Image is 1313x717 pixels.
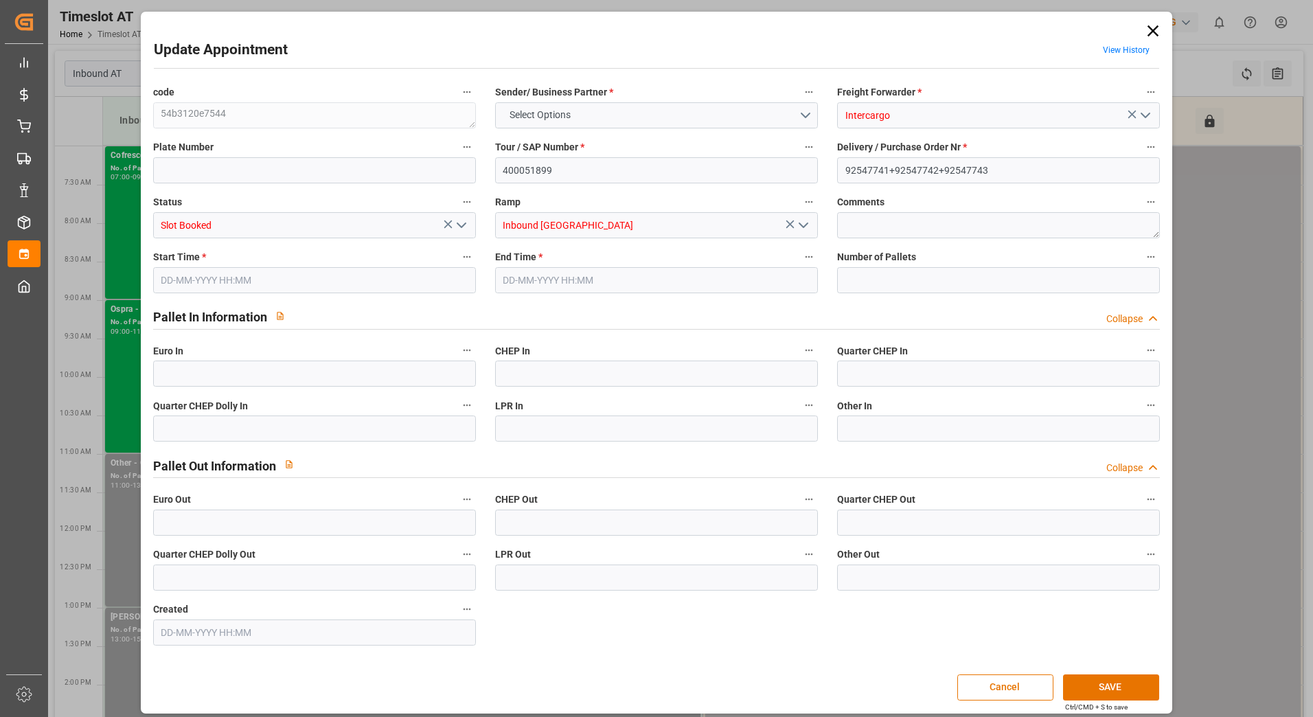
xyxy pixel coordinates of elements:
span: Quarter CHEP Dolly In [153,399,248,413]
span: Status [153,195,182,209]
span: code [153,85,174,100]
button: CHEP In [800,341,818,359]
button: Delivery / Purchase Order Nr * [1142,138,1160,156]
button: Start Time * [458,248,476,266]
button: SAVE [1063,674,1159,701]
span: Quarter CHEP Dolly Out [153,547,255,562]
button: Tour / SAP Number * [800,138,818,156]
span: Plate Number [153,140,214,155]
button: Other In [1142,396,1160,414]
button: Cancel [957,674,1053,701]
button: Ramp [800,193,818,211]
button: Euro In [458,341,476,359]
input: DD-MM-YYYY HH:MM [153,619,476,646]
input: DD-MM-YYYY HH:MM [153,267,476,293]
span: Quarter CHEP Out [837,492,915,507]
button: open menu [495,102,818,128]
span: Other In [837,399,872,413]
h2: Pallet In Information [153,308,267,326]
button: Quarter CHEP In [1142,341,1160,359]
div: Ctrl/CMD + S to save [1065,702,1128,712]
button: Number of Pallets [1142,248,1160,266]
button: LPR Out [800,545,818,563]
button: open menu [792,215,813,236]
button: LPR In [800,396,818,414]
button: Status [458,193,476,211]
div: Collapse [1106,312,1143,326]
input: Type to search/select [495,212,818,238]
span: Other Out [837,547,880,562]
span: CHEP In [495,344,530,358]
button: View description [267,303,293,329]
span: Select Options [503,108,578,122]
span: Delivery / Purchase Order Nr [837,140,967,155]
button: Sender/ Business Partner * [800,83,818,101]
span: Freight Forwarder [837,85,922,100]
span: Quarter CHEP In [837,344,908,358]
button: open menu [450,215,470,236]
button: open menu [1134,105,1155,126]
button: Quarter CHEP Out [1142,490,1160,508]
input: DD-MM-YYYY HH:MM [495,267,818,293]
button: code [458,83,476,101]
button: View description [276,451,302,477]
div: Collapse [1106,461,1143,475]
button: Plate Number [458,138,476,156]
span: Start Time [153,250,206,264]
span: CHEP Out [495,492,538,507]
button: Other Out [1142,545,1160,563]
button: Comments [1142,193,1160,211]
span: Ramp [495,195,521,209]
h2: Update Appointment [154,39,288,61]
span: End Time [495,250,543,264]
button: End Time * [800,248,818,266]
input: Type to search/select [153,212,476,238]
span: Euro Out [153,492,191,507]
span: Sender/ Business Partner [495,85,613,100]
span: Created [153,602,188,617]
textarea: 54b3120e7544 [153,102,476,128]
span: Tour / SAP Number [495,140,584,155]
span: Number of Pallets [837,250,916,264]
span: Comments [837,195,884,209]
button: Euro Out [458,490,476,508]
input: Select Freight Forwarder [837,102,1160,128]
a: View History [1103,45,1150,55]
span: LPR Out [495,547,531,562]
button: Freight Forwarder * [1142,83,1160,101]
button: Quarter CHEP Dolly Out [458,545,476,563]
h2: Pallet Out Information [153,457,276,475]
span: LPR In [495,399,523,413]
button: Created [458,600,476,618]
button: Quarter CHEP Dolly In [458,396,476,414]
button: CHEP Out [800,490,818,508]
span: Euro In [153,344,183,358]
